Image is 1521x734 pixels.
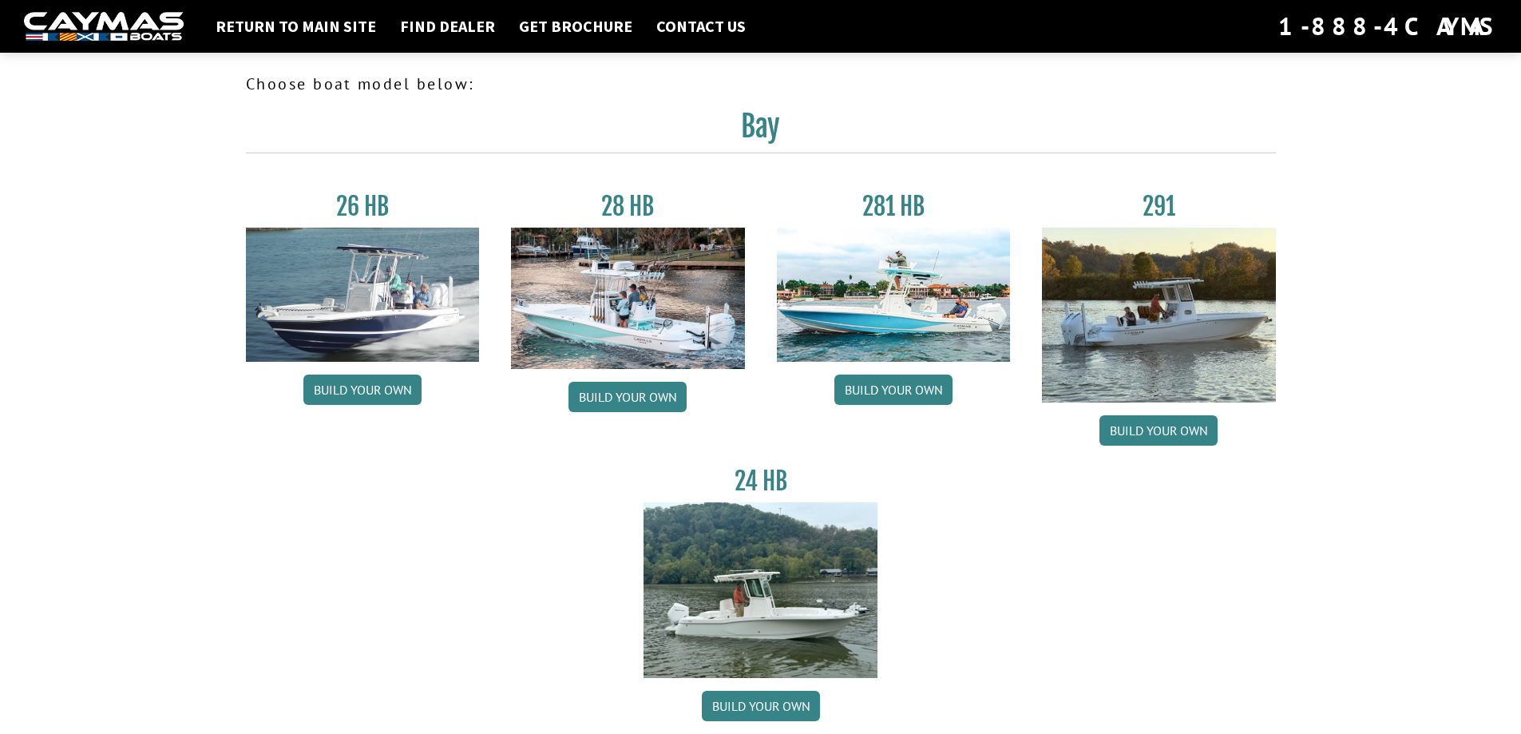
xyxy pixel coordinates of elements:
div: 1-888-4CAYMAS [1278,9,1497,44]
a: Build your own [303,375,422,405]
a: Build your own [568,382,687,412]
img: 26_new_photo_resized.jpg [246,228,480,362]
h3: 291 [1042,192,1276,221]
a: Find Dealer [392,16,503,37]
p: Choose boat model below: [246,72,1276,96]
h3: 28 HB [511,192,745,221]
a: Build your own [702,691,820,721]
img: white-logo-c9c8dbefe5ff5ceceb0f0178aa75bf4bb51f6bca0971e226c86eb53dfe498488.png [24,12,184,42]
img: 291_Thumbnail.jpg [1042,228,1276,403]
h3: 281 HB [777,192,1011,221]
img: 28_hb_thumbnail_for_caymas_connect.jpg [511,228,745,369]
a: Build your own [1099,415,1218,446]
img: 28-hb-twin.jpg [777,228,1011,362]
a: Get Brochure [511,16,640,37]
a: Return to main site [208,16,384,37]
a: Contact Us [648,16,754,37]
h3: 24 HB [644,466,877,496]
h2: Bay [246,109,1276,153]
a: Build your own [834,375,953,405]
img: 24_HB_thumbnail.jpg [644,502,877,677]
h3: 26 HB [246,192,480,221]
